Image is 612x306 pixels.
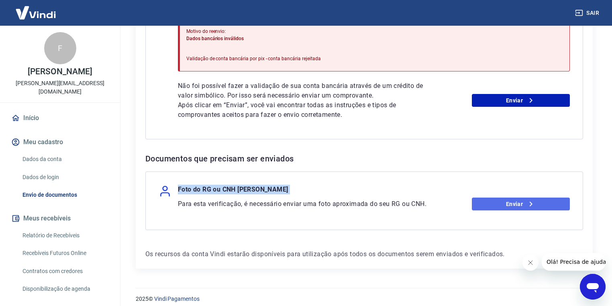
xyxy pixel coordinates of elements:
[542,253,606,271] iframe: Mensagem da empresa
[154,296,200,302] a: Vindi Pagamentos
[145,152,583,165] h6: Documentos que precisam ser enviados
[178,100,432,120] p: Após clicar em “Enviar”, você vai encontrar todas as instruções e tipos de comprovantes aceitos p...
[19,263,110,279] a: Contratos com credores
[19,187,110,203] a: Envio de documentos
[5,6,67,12] span: Olá! Precisa de ajuda?
[19,281,110,297] a: Disponibilização de agenda
[186,36,244,41] span: Dados bancários inválidos
[136,295,593,303] p: 2025 ©
[573,6,602,20] button: Sair
[145,249,583,259] p: Os recursos da conta Vindi estarão disponíveis para utilização após todos os documentos serem env...
[472,94,570,107] a: Enviar
[186,55,321,62] p: Validação de conta bancária por pix - conta bancária rejeitada
[10,109,110,127] a: Início
[472,198,570,210] a: Enviar
[10,133,110,151] button: Meu cadastro
[522,255,539,271] iframe: Fechar mensagem
[19,227,110,244] a: Relatório de Recebíveis
[10,0,62,25] img: Vindi
[44,32,76,64] div: F
[580,274,606,300] iframe: Botão para abrir a janela de mensagens
[6,79,114,96] p: [PERSON_NAME][EMAIL_ADDRESS][DOMAIN_NAME]
[19,169,110,186] a: Dados de login
[19,245,110,261] a: Recebíveis Futuros Online
[178,185,288,198] p: Foto do RG ou CNH [PERSON_NAME]
[159,185,171,198] img: user.af206f65c40a7206969b71a29f56cfb7.svg
[178,81,432,100] p: Não foi possível fazer a validação de sua conta bancária através de um crédito de valor simbólico...
[28,67,92,76] p: [PERSON_NAME]
[19,151,110,167] a: Dados da conta
[178,199,432,209] p: Para esta verificação, é necessário enviar uma foto aproximada do seu RG ou CNH.
[186,28,321,35] p: Motivo do reenvio:
[10,210,110,227] button: Meus recebíveis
